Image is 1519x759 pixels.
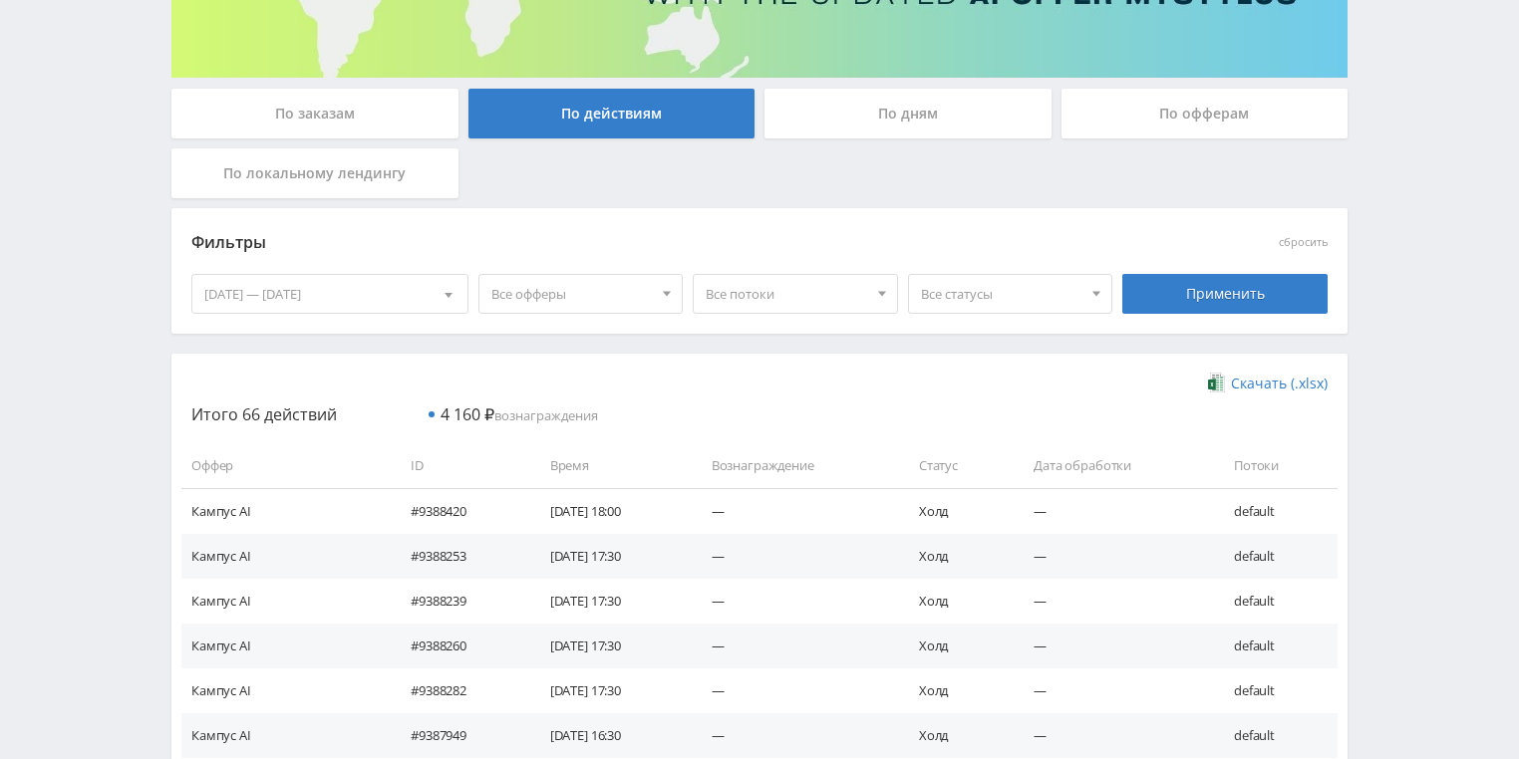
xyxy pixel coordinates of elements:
[181,534,391,579] td: Кампус AI
[1014,668,1214,713] td: —
[692,488,899,533] td: —
[1014,579,1214,624] td: —
[181,668,391,713] td: Кампус AI
[1214,488,1338,533] td: default
[692,534,899,579] td: —
[899,579,1014,624] td: Холд
[530,624,692,668] td: [DATE] 17:30
[899,534,1014,579] td: Холд
[899,488,1014,533] td: Холд
[1214,713,1338,758] td: default
[1014,488,1214,533] td: —
[391,488,530,533] td: #9388420
[191,228,1042,258] div: Фильтры
[899,668,1014,713] td: Холд
[1214,443,1338,488] td: Потоки
[530,488,692,533] td: [DATE] 18:00
[1208,374,1328,393] a: Скачать (.xlsx)
[191,403,337,425] span: Итого 66 действий
[1214,579,1338,624] td: default
[181,488,391,533] td: Кампус AI
[391,443,530,488] td: ID
[441,406,598,424] span: вознаграждения
[530,579,692,624] td: [DATE] 17:30
[1231,376,1328,391] span: Скачать (.xlsx)
[530,668,692,713] td: [DATE] 17:30
[764,89,1052,138] div: По дням
[1122,274,1328,314] div: Применить
[181,579,391,624] td: Кампус AI
[530,713,692,758] td: [DATE] 16:30
[171,89,458,138] div: По заказам
[921,275,1082,313] span: Все статусы
[391,534,530,579] td: #9388253
[192,275,467,313] div: [DATE] — [DATE]
[692,668,899,713] td: —
[692,443,899,488] td: Вознаграждение
[181,624,391,668] td: Кампус AI
[391,579,530,624] td: #9388239
[530,534,692,579] td: [DATE] 17:30
[692,713,899,758] td: —
[171,148,458,198] div: По локальному лендингу
[692,624,899,668] td: —
[391,713,530,758] td: #9387949
[1014,624,1214,668] td: —
[1214,624,1338,668] td: default
[1014,713,1214,758] td: —
[491,275,653,313] span: Все офферы
[1279,236,1328,249] button: сбросить
[181,713,391,758] td: Кампус AI
[692,579,899,624] td: —
[899,443,1014,488] td: Статус
[1014,443,1214,488] td: Дата обработки
[899,624,1014,668] td: Холд
[899,713,1014,758] td: Холд
[441,403,494,425] span: 4 160 ₽
[391,668,530,713] td: #9388282
[391,624,530,668] td: #9388260
[1214,534,1338,579] td: default
[530,443,692,488] td: Время
[181,443,391,488] td: Оффер
[468,89,756,138] div: По действиям
[1214,668,1338,713] td: default
[706,275,867,313] span: Все потоки
[1014,534,1214,579] td: —
[1208,373,1225,392] img: xlsx
[1062,89,1349,138] div: По офферам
